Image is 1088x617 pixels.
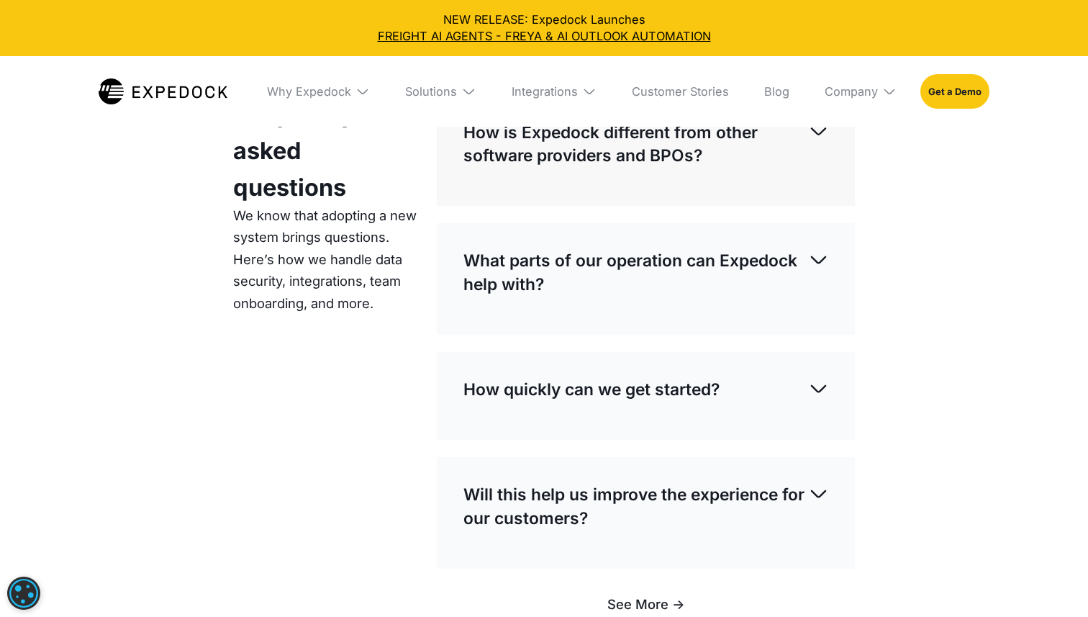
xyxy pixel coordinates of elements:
strong: Frequently asked questions [233,99,355,202]
a: Blog [752,56,801,127]
p: Will this help us improve the experience for our customers? [463,483,809,530]
a: Customer Stories [620,56,741,127]
a: FREIGHT AI AGENTS - FREYA & AI OUTLOOK AUTOMATION [12,28,1076,45]
p: We know that adopting a new system brings questions. Here’s how we handle data security, integrat... [233,204,420,315]
div: Company [812,56,908,127]
iframe: Chat Widget [841,461,1088,617]
p: How is Expedock different from other software providers and BPOs? [463,121,809,168]
p: What parts of our operation can Expedock help with? [463,249,809,296]
div: Company [825,84,878,99]
div: Why Expedock [267,84,351,99]
p: How quickly can we get started? [463,378,720,402]
div: NEW RELEASE: Expedock Launches [12,12,1076,45]
a: Get a Demo [920,74,990,108]
div: Solutions [394,56,488,127]
div: Solutions [405,84,457,99]
div: Why Expedock [255,56,382,127]
div: Integrations [499,56,608,127]
div: Integrations [512,84,578,99]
